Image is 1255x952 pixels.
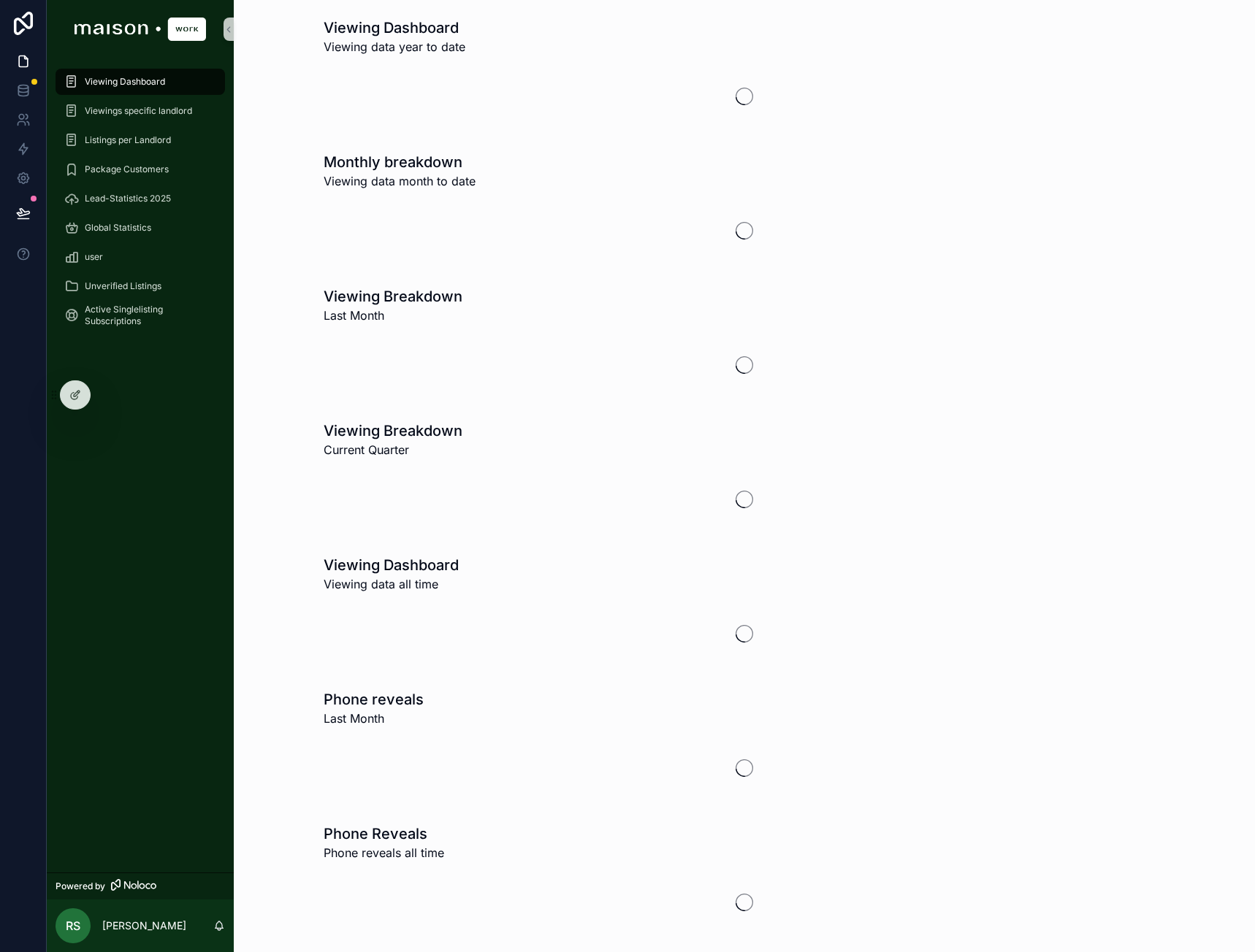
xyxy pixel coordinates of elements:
[66,917,80,934] span: RS
[324,555,459,575] h1: Viewing Dashboard
[56,880,105,892] span: Powered by
[324,824,444,844] h1: Phone Reveals
[324,18,465,38] h1: Viewing Dashboard
[324,172,476,190] span: Viewing data month to date
[85,251,103,263] span: user
[85,76,165,88] span: Viewing Dashboard
[324,575,459,593] span: Viewing data all time
[324,307,462,324] span: Last Month
[324,844,444,861] span: Phone reveals all time
[324,38,465,55] span: Viewing data year to date
[47,872,234,899] a: Powered by
[56,185,225,212] a: Lead-Statistics 2025
[324,689,424,710] h1: Phone reveals
[56,215,225,241] a: Global Statistics
[47,58,234,348] div: scrollable content
[85,134,171,146] span: Listings per Landlord
[56,98,225,124] a: Viewings specific landlord
[56,273,225,299] a: Unverified Listings
[56,302,225,329] a: Active Singlelisting Subscriptions
[85,304,210,327] span: Active Singlelisting Subscriptions
[324,441,462,458] span: Current Quarter
[56,244,225,270] a: user
[85,105,192,117] span: Viewings specific landlord
[324,152,476,172] h1: Monthly breakdown
[85,280,161,292] span: Unverified Listings
[75,18,206,41] img: App logo
[324,286,462,307] h1: Viewing Breakdown
[85,164,169,175] span: Package Customers
[56,127,225,153] a: Listings per Landlord
[324,421,462,441] h1: Viewing Breakdown
[56,156,225,183] a: Package Customers
[102,918,186,933] p: [PERSON_NAME]
[85,222,151,234] span: Global Statistics
[56,69,225,95] a: Viewing Dashboard
[324,710,424,727] span: Last Month
[85,193,171,204] span: Lead-Statistics 2025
